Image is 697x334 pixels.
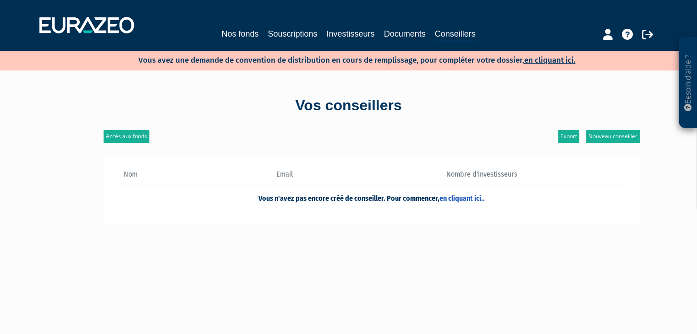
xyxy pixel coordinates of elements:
a: en cliquant ici. [524,55,576,65]
a: Documents [384,27,426,40]
a: en cliquant ici. [439,194,483,203]
p: Vous avez une demande de convention de distribution en cours de remplissage, pour compléter votre... [112,53,576,66]
p: Besoin d'aide ? [683,42,693,124]
div: Vos conseillers [88,95,610,116]
a: Investisseurs [326,27,374,40]
td: Vous n'avez pas encore créé de conseiller. Pour commencer, . [117,185,626,210]
a: Nos fonds [221,27,258,40]
a: Nouveau conseiller [586,130,640,143]
th: Nom [117,169,270,185]
a: Souscriptions [268,27,317,40]
a: Accès aux fonds [104,130,149,143]
a: Conseillers [435,27,476,42]
th: Nombre d'investisseurs [371,169,524,185]
img: 1732889491-logotype_eurazeo_blanc_rvb.png [39,17,134,33]
a: Export [558,130,579,143]
th: Email [269,169,371,185]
